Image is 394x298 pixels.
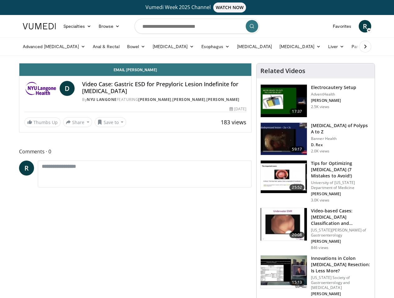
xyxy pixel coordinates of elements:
[261,208,307,241] img: 4f53482c-9876-43a2-94d4-37d397755828.150x105_q85_crop-smart_upscale.jpg
[261,256,307,288] img: 00375eaf-9f63-4424-90ac-8fdd2abfb4f2.150x105_q85_crop-smart_upscale.jpg
[311,228,371,238] p: [US_STATE][PERSON_NAME] of Gastroenterology
[23,23,56,29] img: VuMedi Logo
[60,81,75,96] a: D
[311,208,371,226] h3: Video-based Cases: [MEDICAL_DATA] Classification and Resection of Colon …
[87,97,117,102] a: NYU Langone
[260,160,371,203] a: 25:52 Tips for Optimizing [MEDICAL_DATA] (7 Mistakes to Avoid!) University of [US_STATE] Departme...
[89,40,123,53] a: Anal & Rectal
[24,81,57,96] img: NYU Langone
[311,275,371,290] p: [US_STATE] Society of Gastroenterology and [MEDICAL_DATA]
[359,20,371,32] a: R
[311,98,356,103] p: [PERSON_NAME]
[311,84,356,91] h3: Electrocautery Setup
[311,245,328,250] p: 846 views
[311,104,329,109] p: 2.5K views
[289,279,304,286] span: 15:13
[95,20,124,32] a: Browse
[198,40,233,53] a: Esophagus
[311,239,371,244] p: [PERSON_NAME]
[19,63,251,76] a: Email [PERSON_NAME]
[289,146,304,152] span: 59:17
[82,81,246,94] h4: Video Case: Gastric ESD for Prepyloric Lesion Indefinite for [MEDICAL_DATA]
[82,97,246,102] div: By FEATURING , ,
[221,118,246,126] span: 183 views
[289,108,304,115] span: 17:37
[276,40,324,53] a: [MEDICAL_DATA]
[311,291,371,296] p: [PERSON_NAME]
[311,198,329,203] p: 3.0K views
[229,106,246,112] div: [DATE]
[311,160,371,179] h3: Tips for Optimizing [MEDICAL_DATA] (7 Mistakes to Avoid!)
[311,136,371,141] p: Banner Health
[24,117,61,127] a: Thumbs Up
[289,184,304,191] span: 25:52
[213,2,246,12] span: WATCH NOW
[324,40,348,53] a: Liver
[261,85,307,117] img: fad971be-1e1b-4bee-8d31-3c0c22ccf592.150x105_q85_crop-smart_upscale.jpg
[63,117,92,127] button: Share
[260,67,305,75] h4: Related Videos
[123,40,149,53] a: Bowel
[135,19,259,34] input: Search topics, interventions
[311,180,371,190] p: University of [US_STATE] Department of Medicine
[311,92,356,97] p: AdventHealth
[311,191,371,196] p: [PERSON_NAME]
[172,97,205,102] a: [PERSON_NAME]
[24,2,370,12] a: Vumedi Week 2025 ChannelWATCH NOW
[206,97,239,102] a: [PERSON_NAME]
[311,122,371,135] h3: [MEDICAL_DATA] of Polyps A to Z
[311,142,371,147] p: D. Rex
[149,40,198,53] a: [MEDICAL_DATA]
[311,255,371,274] h3: Innovations in Colon [MEDICAL_DATA] Resection: Is Less More?
[261,123,307,155] img: bf168eeb-0ca8-416e-a810-04a26ed65824.150x105_q85_crop-smart_upscale.jpg
[19,40,89,53] a: Advanced [MEDICAL_DATA]
[19,161,34,176] a: R
[138,97,171,102] a: [PERSON_NAME]
[19,147,252,156] span: Comments 0
[311,149,329,154] p: 2.0K views
[260,122,371,156] a: 59:17 [MEDICAL_DATA] of Polyps A to Z Banner Health D. Rex 2.0K views
[260,84,371,117] a: 17:37 Electrocautery Setup AdventHealth [PERSON_NAME] 2.5K views
[260,208,371,250] a: 20:08 Video-based Cases: [MEDICAL_DATA] Classification and Resection of Colon … [US_STATE][PERSON...
[289,232,304,238] span: 20:08
[233,40,276,53] a: [MEDICAL_DATA]
[261,161,307,193] img: 850778bb-8ad9-4cb4-ad3c-34ed2ae53136.150x105_q85_crop-smart_upscale.jpg
[95,117,126,127] button: Save to
[60,20,95,32] a: Specialties
[329,20,355,32] a: Favorites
